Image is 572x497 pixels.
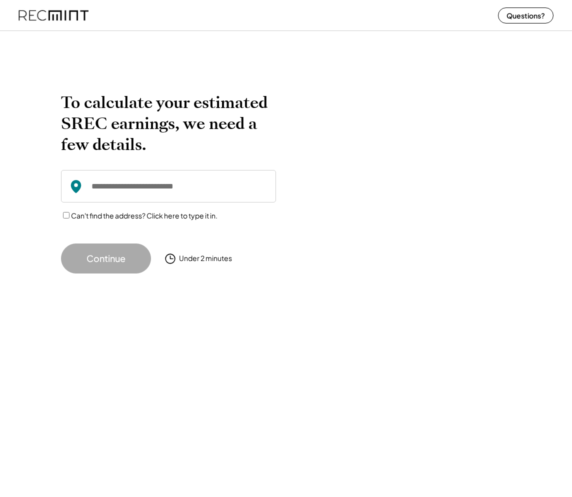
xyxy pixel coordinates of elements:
[498,7,553,23] button: Questions?
[301,92,496,252] img: yH5BAEAAAAALAAAAAABAAEAAAIBRAA7
[71,211,217,220] label: Can't find the address? Click here to type it in.
[179,253,232,263] div: Under 2 minutes
[61,243,151,273] button: Continue
[61,92,276,155] h2: To calculate your estimated SREC earnings, we need a few details.
[18,2,88,28] img: recmint-logotype%403x%20%281%29.jpeg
